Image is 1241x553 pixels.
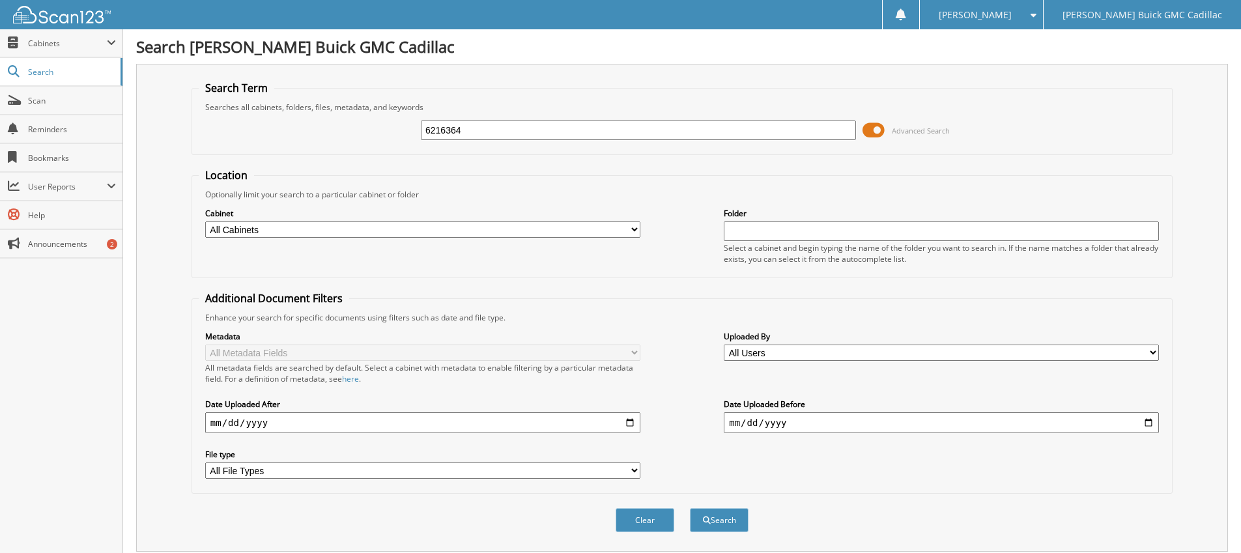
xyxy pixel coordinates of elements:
[205,208,640,219] label: Cabinet
[199,102,1165,113] div: Searches all cabinets, folders, files, metadata, and keywords
[205,449,640,460] label: File type
[28,38,107,49] span: Cabinets
[28,181,107,192] span: User Reports
[199,189,1165,200] div: Optionally limit your search to a particular cabinet or folder
[28,124,116,135] span: Reminders
[724,399,1159,410] label: Date Uploaded Before
[616,508,674,532] button: Clear
[107,239,117,249] div: 2
[205,331,640,342] label: Metadata
[205,412,640,433] input: start
[342,373,359,384] a: here
[724,331,1159,342] label: Uploaded By
[939,11,1012,19] span: [PERSON_NAME]
[205,399,640,410] label: Date Uploaded After
[28,238,116,249] span: Announcements
[892,126,950,135] span: Advanced Search
[724,412,1159,433] input: end
[28,210,116,221] span: Help
[724,208,1159,219] label: Folder
[13,6,111,23] img: scan123-logo-white.svg
[1063,11,1222,19] span: [PERSON_NAME] Buick GMC Cadillac
[199,168,254,182] legend: Location
[136,36,1228,57] h1: Search [PERSON_NAME] Buick GMC Cadillac
[724,242,1159,264] div: Select a cabinet and begin typing the name of the folder you want to search in. If the name match...
[205,362,640,384] div: All metadata fields are searched by default. Select a cabinet with metadata to enable filtering b...
[199,81,274,95] legend: Search Term
[28,152,116,163] span: Bookmarks
[199,312,1165,323] div: Enhance your search for specific documents using filters such as date and file type.
[199,291,349,305] legend: Additional Document Filters
[28,95,116,106] span: Scan
[690,508,749,532] button: Search
[1176,490,1241,553] iframe: Chat Widget
[28,66,114,78] span: Search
